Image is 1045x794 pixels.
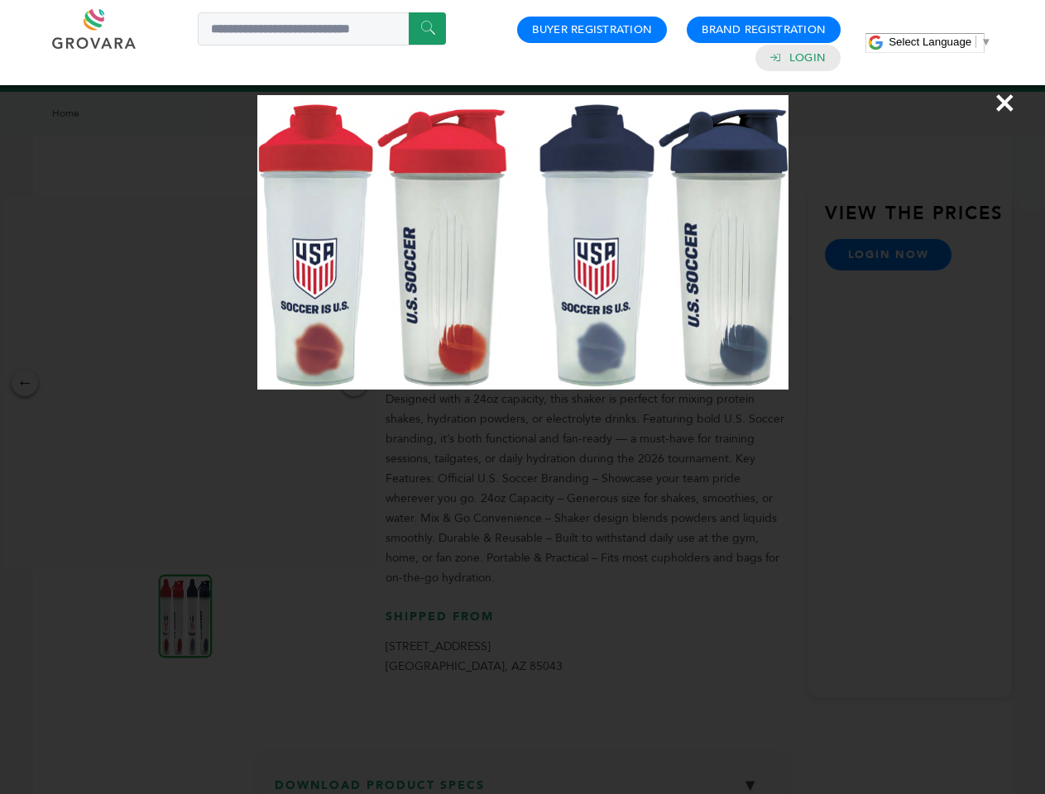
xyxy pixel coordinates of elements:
a: Login [789,50,826,65]
span: × [994,79,1016,126]
a: Brand Registration [702,22,826,37]
input: Search a product or brand... [198,12,446,45]
span: ​ [975,36,976,48]
a: Buyer Registration [532,22,652,37]
span: ▼ [980,36,991,48]
a: Select Language​ [889,36,991,48]
img: Image Preview [257,95,789,390]
span: Select Language [889,36,971,48]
